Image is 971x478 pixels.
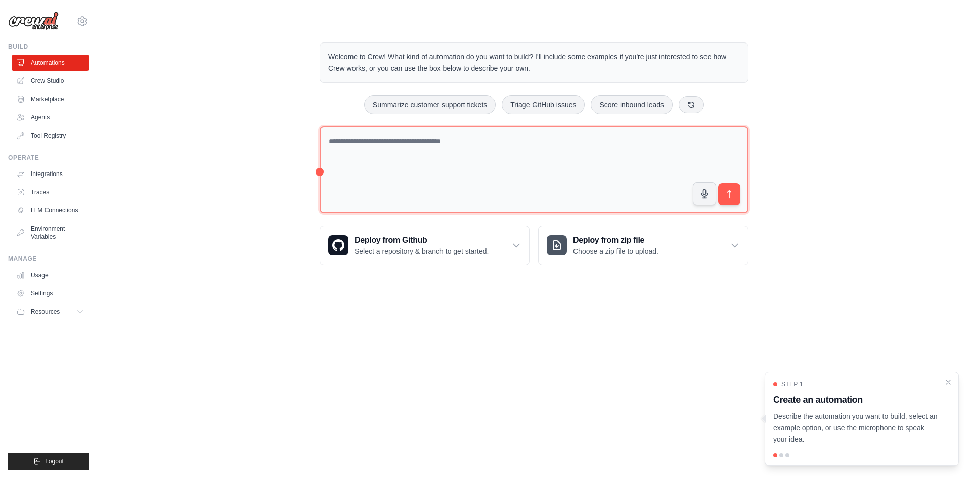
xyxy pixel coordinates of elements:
[773,393,938,407] h3: Create an automation
[12,202,89,219] a: LLM Connections
[944,378,952,386] button: Close walkthrough
[8,453,89,470] button: Logout
[31,308,60,316] span: Resources
[328,51,740,74] p: Welcome to Crew! What kind of automation do you want to build? I'll include some examples if you'...
[12,127,89,144] a: Tool Registry
[773,411,938,445] p: Describe the automation you want to build, select an example option, or use the microphone to spe...
[45,457,64,465] span: Logout
[12,285,89,301] a: Settings
[12,166,89,182] a: Integrations
[12,303,89,320] button: Resources
[8,255,89,263] div: Manage
[12,184,89,200] a: Traces
[8,42,89,51] div: Build
[355,234,489,246] h3: Deploy from Github
[591,95,673,114] button: Score inbound leads
[364,95,496,114] button: Summarize customer support tickets
[8,154,89,162] div: Operate
[12,221,89,245] a: Environment Variables
[12,91,89,107] a: Marketplace
[573,234,658,246] h3: Deploy from zip file
[12,73,89,89] a: Crew Studio
[12,267,89,283] a: Usage
[12,109,89,125] a: Agents
[8,12,59,31] img: Logo
[502,95,585,114] button: Triage GitHub issues
[355,246,489,256] p: Select a repository & branch to get started.
[573,246,658,256] p: Choose a zip file to upload.
[12,55,89,71] a: Automations
[781,380,803,388] span: Step 1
